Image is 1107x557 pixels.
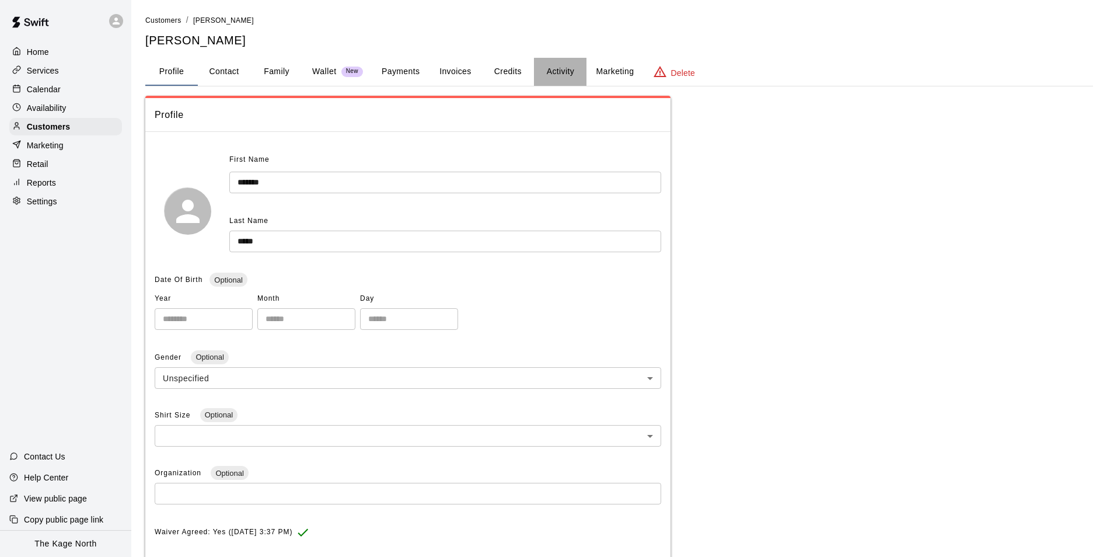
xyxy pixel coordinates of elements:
span: Customers [145,16,181,25]
span: Waiver Agreed: Yes ([DATE] 3:37 PM) [155,523,292,542]
button: Family [250,58,303,86]
button: Contact [198,58,250,86]
span: Shirt Size [155,411,193,419]
p: Retail [27,158,48,170]
span: Optional [211,469,248,478]
a: Availability [9,99,122,117]
p: Reports [27,177,56,189]
span: Optional [209,276,247,284]
a: Home [9,43,122,61]
p: The Kage North [34,538,97,550]
a: Services [9,62,122,79]
a: Customers [9,118,122,135]
button: Credits [481,58,534,86]
span: Day [360,290,458,308]
p: View public page [24,493,87,504]
h5: [PERSON_NAME] [145,33,1093,48]
a: Marketing [9,137,122,154]
span: Optional [191,353,228,361]
div: basic tabs example [145,58,1093,86]
p: Calendar [27,83,61,95]
span: [PERSON_NAME] [193,16,254,25]
a: Customers [145,15,181,25]
p: Availability [27,102,67,114]
span: Year [155,290,253,308]
p: Services [27,65,59,76]
button: Activity [534,58,586,86]
div: Unspecified [155,367,661,389]
a: Reports [9,174,122,192]
p: Marketing [27,140,64,151]
a: Retail [9,155,122,173]
span: Last Name [229,217,268,225]
p: Help Center [24,472,68,483]
span: Optional [200,410,238,419]
button: Profile [145,58,198,86]
span: Organization [155,469,204,477]
span: First Name [229,151,270,169]
button: Payments [372,58,429,86]
p: Home [27,46,49,58]
p: Delete [671,67,695,79]
p: Customers [27,121,70,133]
span: Month [257,290,355,308]
p: Settings [27,196,57,207]
li: / [186,14,188,26]
p: Contact Us [24,451,65,462]
a: Calendar [9,81,122,98]
p: Wallet [312,65,337,78]
nav: breadcrumb [145,14,1093,27]
a: Settings [9,193,122,210]
p: Copy public page link [24,514,103,525]
span: New [341,68,363,75]
button: Invoices [429,58,481,86]
span: Profile [155,107,661,123]
button: Marketing [586,58,643,86]
span: Gender [155,353,184,361]
span: Date Of Birth [155,276,202,284]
